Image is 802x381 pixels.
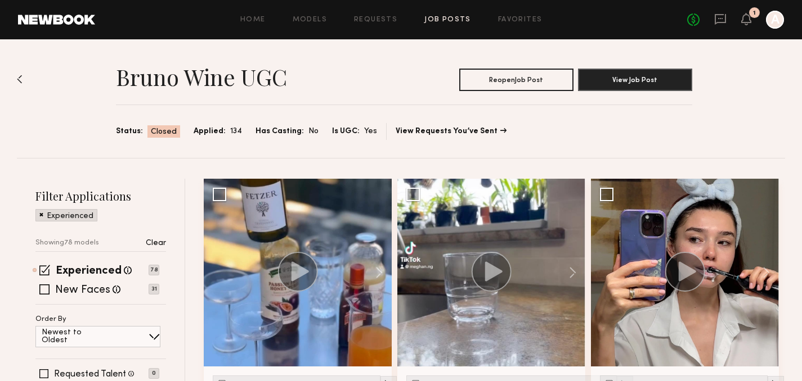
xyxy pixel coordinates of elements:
[459,69,574,91] button: ReopenJob Post
[35,239,99,247] p: Showing 78 models
[308,125,319,138] span: No
[194,125,226,138] span: Applied:
[151,126,177,138] span: Closed
[498,16,543,24] a: Favorites
[42,329,109,344] p: Newest to Oldest
[766,11,784,29] a: A
[17,75,23,84] img: Back to previous page
[47,212,93,220] p: Experienced
[149,265,159,275] p: 78
[54,370,126,379] label: Requested Talent
[35,316,66,323] p: Order By
[116,125,143,138] span: Status:
[354,16,397,24] a: Requests
[753,10,756,16] div: 1
[293,16,327,24] a: Models
[364,125,377,138] span: Yes
[146,239,166,247] p: Clear
[35,188,166,203] h2: Filter Applications
[55,285,110,296] label: New Faces
[240,16,266,24] a: Home
[424,16,471,24] a: Job Posts
[256,125,304,138] span: Has Casting:
[578,69,692,91] button: View Job Post
[396,128,507,135] a: View Requests You’ve Sent
[116,63,287,91] h1: Bruno Wine UGC
[332,125,360,138] span: Is UGC:
[56,266,122,277] label: Experienced
[149,368,159,379] p: 0
[149,284,159,294] p: 31
[230,125,242,138] span: 134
